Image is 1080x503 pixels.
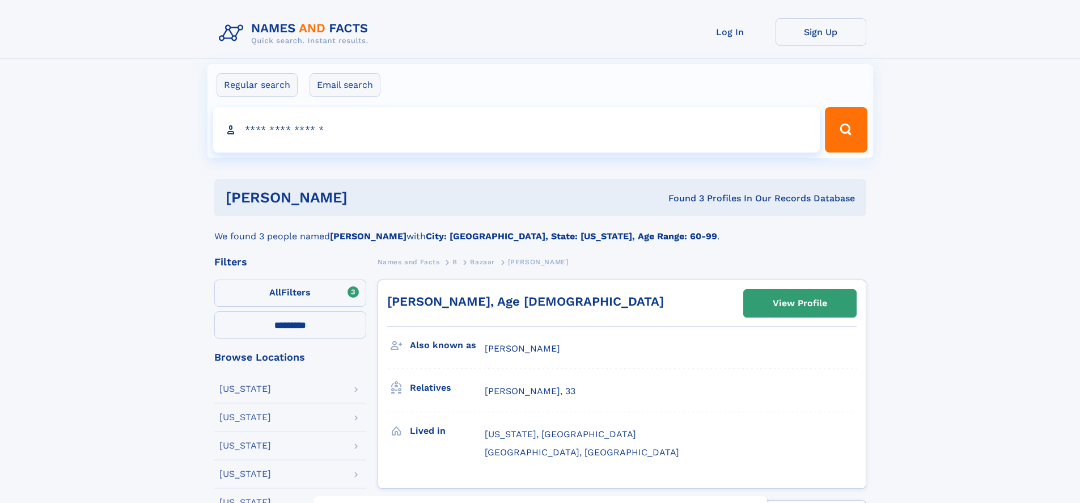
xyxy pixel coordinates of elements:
[217,73,298,97] label: Regular search
[219,413,271,422] div: [US_STATE]
[214,216,866,243] div: We found 3 people named with .
[485,385,575,398] a: [PERSON_NAME], 33
[685,18,776,46] a: Log In
[825,107,867,153] button: Search Button
[485,429,636,439] span: [US_STATE], [GEOGRAPHIC_DATA]
[214,257,366,267] div: Filters
[470,258,495,266] span: Bazaar
[310,73,380,97] label: Email search
[773,290,827,316] div: View Profile
[330,231,406,242] b: [PERSON_NAME]
[776,18,866,46] a: Sign Up
[508,192,855,205] div: Found 3 Profiles In Our Records Database
[219,470,271,479] div: [US_STATE]
[410,336,485,355] h3: Also known as
[226,191,508,205] h1: [PERSON_NAME]
[219,441,271,450] div: [US_STATE]
[214,352,366,362] div: Browse Locations
[213,107,820,153] input: search input
[452,258,458,266] span: B
[410,421,485,441] h3: Lived in
[452,255,458,269] a: B
[214,280,366,307] label: Filters
[426,231,717,242] b: City: [GEOGRAPHIC_DATA], State: [US_STATE], Age Range: 60-99
[387,294,664,308] a: [PERSON_NAME], Age [DEMOGRAPHIC_DATA]
[744,290,856,317] a: View Profile
[219,384,271,394] div: [US_STATE]
[269,287,281,298] span: All
[485,343,560,354] span: [PERSON_NAME]
[410,378,485,398] h3: Relatives
[485,447,679,458] span: [GEOGRAPHIC_DATA], [GEOGRAPHIC_DATA]
[508,258,569,266] span: [PERSON_NAME]
[378,255,440,269] a: Names and Facts
[214,18,378,49] img: Logo Names and Facts
[470,255,495,269] a: Bazaar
